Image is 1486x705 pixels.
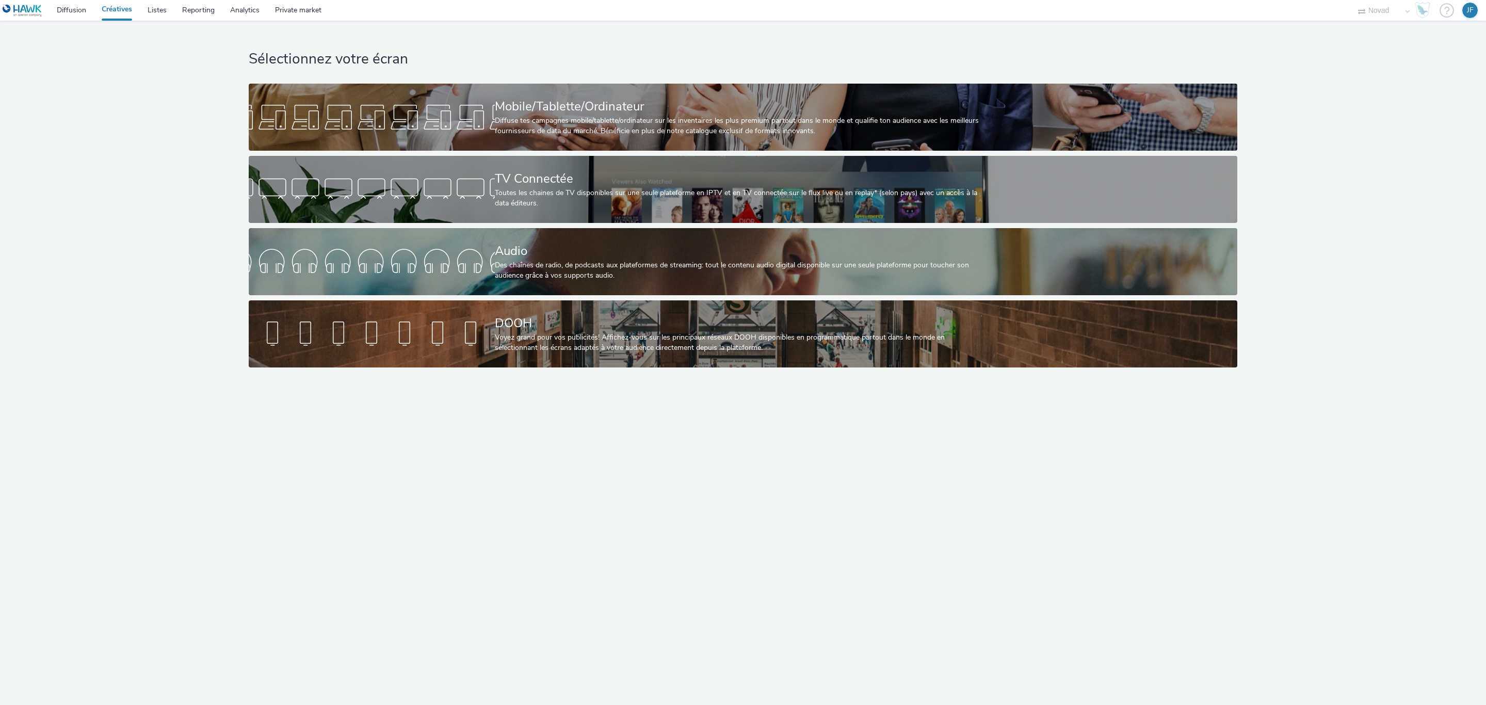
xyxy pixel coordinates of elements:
[495,98,987,116] div: Mobile/Tablette/Ordinateur
[495,116,987,137] div: Diffuse tes campagnes mobile/tablette/ordinateur sur les inventaires les plus premium partout dan...
[495,332,987,354] div: Voyez grand pour vos publicités! Affichez-vous sur les principaux réseaux DOOH disponibles en pro...
[249,228,1237,295] a: AudioDes chaînes de radio, de podcasts aux plateformes de streaming: tout le contenu audio digita...
[249,156,1237,223] a: TV ConnectéeToutes les chaines de TV disponibles sur une seule plateforme en IPTV et en TV connec...
[249,84,1237,151] a: Mobile/Tablette/OrdinateurDiffuse tes campagnes mobile/tablette/ordinateur sur les inventaires le...
[249,50,1237,69] h1: Sélectionnez votre écran
[1467,3,1474,18] div: JF
[495,314,987,332] div: DOOH
[249,300,1237,367] a: DOOHVoyez grand pour vos publicités! Affichez-vous sur les principaux réseaux DOOH disponibles en...
[495,242,987,260] div: Audio
[495,188,987,209] div: Toutes les chaines de TV disponibles sur une seule plateforme en IPTV et en TV connectée sur le f...
[3,4,42,17] img: undefined Logo
[495,260,987,281] div: Des chaînes de radio, de podcasts aux plateformes de streaming: tout le contenu audio digital dis...
[1415,2,1434,19] a: Hawk Academy
[495,170,987,188] div: TV Connectée
[1415,2,1430,19] img: Hawk Academy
